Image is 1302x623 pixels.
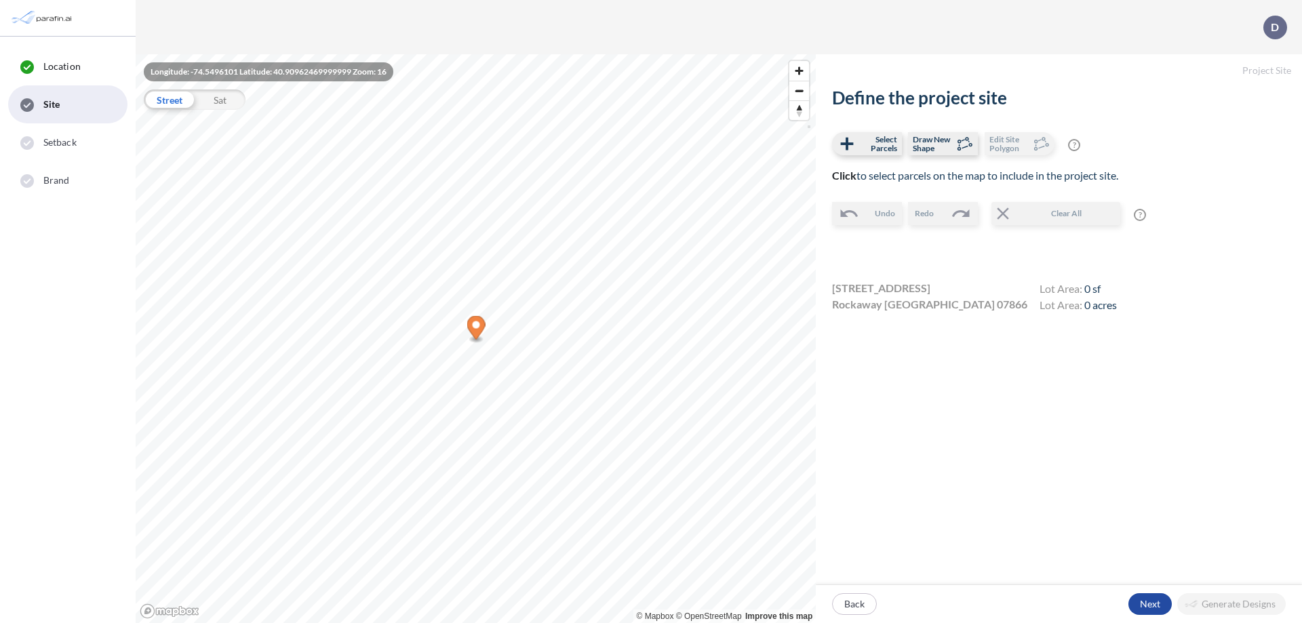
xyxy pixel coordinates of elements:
[43,136,77,149] span: Setback
[913,135,953,153] span: Draw New Shape
[467,316,486,344] div: Map marker
[915,207,934,220] span: Redo
[676,611,742,621] a: OpenStreetMap
[1040,282,1117,298] h4: Lot Area:
[43,60,81,73] span: Location
[43,174,70,187] span: Brand
[832,593,877,615] button: Back
[1068,139,1080,151] span: ?
[1140,597,1160,611] p: Next
[1013,207,1119,220] span: Clear All
[789,101,809,120] span: Reset bearing to north
[1040,298,1117,315] h4: Lot Area:
[43,98,60,111] span: Site
[144,62,393,81] div: Longitude: -74.5496101 Latitude: 40.90962469999999 Zoom: 16
[989,135,1029,153] span: Edit Site Polygon
[832,280,930,296] span: [STREET_ADDRESS]
[1134,209,1146,221] span: ?
[832,169,1118,182] span: to select parcels on the map to include in the project site.
[789,100,809,120] button: Reset bearing to north
[908,202,978,225] button: Redo
[195,89,245,110] div: Sat
[832,296,1027,313] span: Rockaway [GEOGRAPHIC_DATA] 07866
[136,54,816,623] canvas: Map
[789,81,809,100] button: Zoom out
[789,61,809,81] button: Zoom in
[10,5,76,31] img: Parafin
[144,89,195,110] div: Street
[857,135,897,153] span: Select Parcels
[832,202,902,225] button: Undo
[832,87,1286,108] h2: Define the project site
[1084,298,1117,311] span: 0 acres
[844,597,865,611] p: Back
[745,611,812,621] a: Improve this map
[816,54,1302,87] h5: Project Site
[832,169,856,182] b: Click
[991,202,1120,225] button: Clear All
[140,603,199,619] a: Mapbox homepage
[1271,21,1279,33] p: D
[1084,282,1101,295] span: 0 sf
[1128,593,1172,615] button: Next
[637,611,674,621] a: Mapbox
[875,207,895,220] span: Undo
